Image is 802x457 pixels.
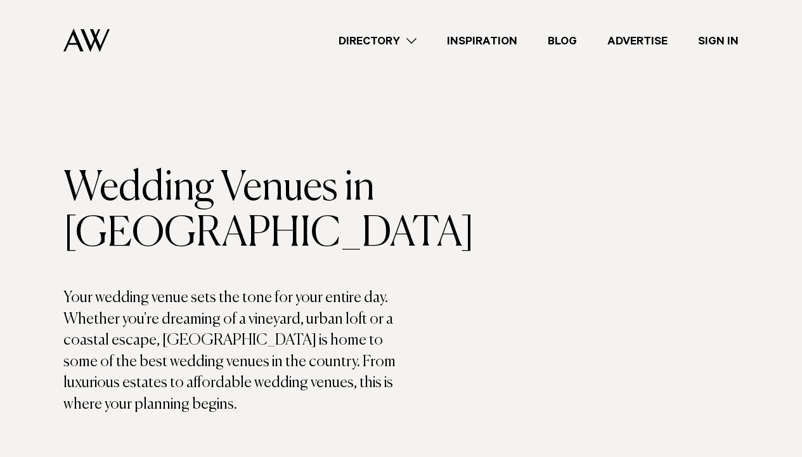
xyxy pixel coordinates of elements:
[683,32,754,50] a: Sign In
[63,166,401,257] h1: Wedding Venues in [GEOGRAPHIC_DATA]
[432,32,533,50] a: Inspiration
[63,29,110,52] img: Auckland Weddings Logo
[63,288,401,416] p: Your wedding venue sets the tone for your entire day. Whether you're dreaming of a vineyard, urba...
[533,32,592,50] a: Blog
[323,32,432,50] a: Directory
[592,32,683,50] a: Advertise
